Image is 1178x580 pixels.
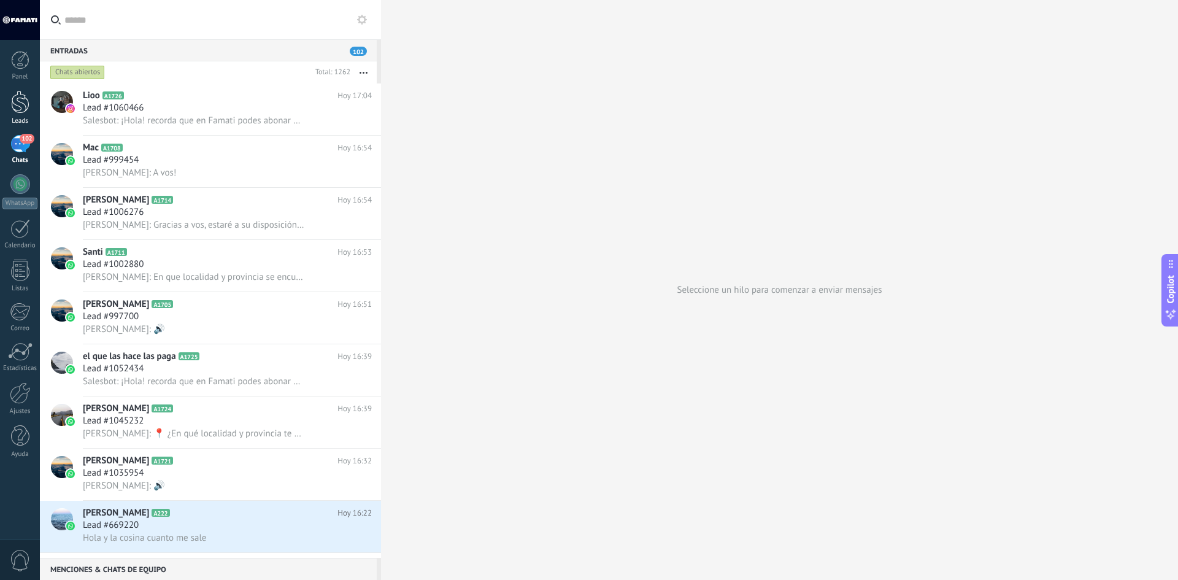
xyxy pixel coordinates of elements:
[152,509,169,517] span: A222
[152,196,173,204] span: A1714
[83,246,103,258] span: Santi
[2,242,38,250] div: Calendario
[2,157,38,164] div: Chats
[152,404,173,412] span: A1724
[2,73,38,81] div: Panel
[83,167,176,179] span: [PERSON_NAME]: A vos!
[83,323,165,335] span: [PERSON_NAME]: 🔊
[350,61,377,83] button: Más
[83,507,149,519] span: [PERSON_NAME]
[83,271,304,283] span: [PERSON_NAME]: En que localidad y provincia se encuentra usted?
[40,188,381,239] a: avataricon[PERSON_NAME]A1714Hoy 16:54Lead #1006276[PERSON_NAME]: Gracias a vos, estaré a su dispo...
[66,313,75,322] img: icon
[337,507,372,519] span: Hoy 16:22
[106,248,127,256] span: A1711
[337,350,372,363] span: Hoy 16:39
[66,209,75,217] img: icon
[350,47,367,56] span: 102
[2,198,37,209] div: WhatsApp
[102,91,124,99] span: A1726
[20,134,34,144] span: 102
[40,292,381,344] a: avataricon[PERSON_NAME]A1705Hoy 16:51Lead #997700[PERSON_NAME]: 🔊
[40,558,377,580] div: Menciones & Chats de equipo
[337,194,372,206] span: Hoy 16:54
[83,350,176,363] span: el que las hace las paga
[2,325,38,333] div: Correo
[83,467,144,479] span: Lead #1035954
[66,365,75,374] img: icon
[83,142,99,154] span: Mac
[83,403,149,415] span: [PERSON_NAME]
[152,300,173,308] span: A1705
[40,39,377,61] div: Entradas
[83,298,149,311] span: [PERSON_NAME]
[83,480,165,492] span: [PERSON_NAME]: 🔊
[2,365,38,373] div: Estadísticas
[2,408,38,416] div: Ajustes
[83,415,144,427] span: Lead #1045232
[2,450,38,458] div: Ayuda
[1165,275,1177,303] span: Copilot
[40,240,381,292] a: avatariconSantiA1711Hoy 16:53Lead #1002880[PERSON_NAME]: En que localidad y provincia se encuentr...
[337,298,372,311] span: Hoy 16:51
[40,449,381,500] a: avataricon[PERSON_NAME]A1721Hoy 16:32Lead #1035954[PERSON_NAME]: 🔊
[40,83,381,135] a: avatariconLiooA1726Hoy 17:04Lead #1060466Salesbot: ¡Hola! recorda que en Famati podes abonar el p...
[40,344,381,396] a: avatariconel que las hace las pagaA1725Hoy 16:39Lead #1052434Salesbot: ¡Hola! recorda que en Fama...
[337,403,372,415] span: Hoy 16:39
[2,285,38,293] div: Listas
[83,455,149,467] span: [PERSON_NAME]
[152,457,173,465] span: A1721
[83,376,304,387] span: Salesbot: ¡Hola! recorda que en Famati podes abonar el producto cuando te llega al Domicilio! 🥳 E...
[337,455,372,467] span: Hoy 16:32
[179,352,200,360] span: A1725
[337,246,372,258] span: Hoy 16:53
[66,470,75,478] img: icon
[83,363,144,375] span: Lead #1052434
[83,102,144,114] span: Lead #1060466
[50,65,105,80] div: Chats abiertos
[337,90,372,102] span: Hoy 17:04
[83,311,139,323] span: Lead #997700
[83,206,144,218] span: Lead #1006276
[83,219,304,231] span: [PERSON_NAME]: Gracias a vos, estaré a su disposición para lo que necesites
[66,417,75,426] img: icon
[101,144,123,152] span: A1708
[83,115,304,126] span: Salesbot: ¡Hola! recorda que en Famati podes abonar el producto cuando te llega al Domicilio! 🥳 E...
[2,117,38,125] div: Leads
[40,396,381,448] a: avataricon[PERSON_NAME]A1724Hoy 16:39Lead #1045232[PERSON_NAME]: 📍 ¿En qué localidad y provincia ...
[83,154,139,166] span: Lead #999454
[66,522,75,530] img: icon
[310,66,350,79] div: Total: 1262
[83,90,100,102] span: Lioo
[83,519,139,532] span: Lead #669220
[83,194,149,206] span: [PERSON_NAME]
[83,258,144,271] span: Lead #1002880
[83,428,304,439] span: [PERSON_NAME]: 📍 ¿En qué localidad y provincia te encontrás?
[83,532,206,544] span: Hola y la cosina cuanto me sale
[66,261,75,269] img: icon
[66,104,75,113] img: icon
[40,501,381,552] a: avataricon[PERSON_NAME]A222Hoy 16:22Lead #669220Hola y la cosina cuanto me sale
[66,157,75,165] img: icon
[337,142,372,154] span: Hoy 16:54
[40,136,381,187] a: avatariconMacA1708Hoy 16:54Lead #999454[PERSON_NAME]: A vos!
